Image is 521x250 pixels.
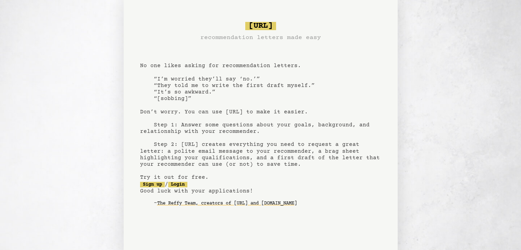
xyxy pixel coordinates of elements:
[245,22,276,30] span: [URL]
[157,198,297,209] a: The Reffy Team, creators of [URL] and [DOMAIN_NAME]
[154,200,381,207] div: -
[200,33,321,42] h3: recommendation letters made easy
[140,19,381,220] pre: No one likes asking for recommendation letters. “I’m worried they’ll say ‘no.’” “They told me to ...
[168,182,187,187] a: Login
[140,182,165,187] a: Sign up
